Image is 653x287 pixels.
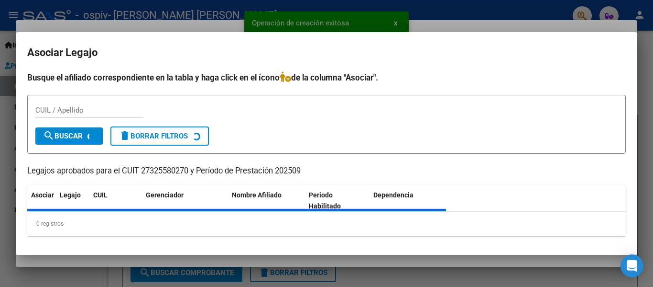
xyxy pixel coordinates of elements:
span: Legajo [60,191,81,199]
button: Buscar [35,127,103,145]
span: Asociar [31,191,54,199]
span: Periodo Habilitado [309,191,341,210]
button: Borrar Filtros [110,126,209,146]
span: Nombre Afiliado [232,191,282,199]
datatable-header-cell: Nombre Afiliado [228,185,305,217]
datatable-header-cell: Periodo Habilitado [305,185,370,217]
span: Dependencia [373,191,414,199]
datatable-header-cell: Legajo [56,185,89,217]
span: Buscar [43,132,83,140]
datatable-header-cell: Asociar [27,185,56,217]
datatable-header-cell: CUIL [89,185,142,217]
div: 0 registros [27,212,626,236]
datatable-header-cell: Dependencia [370,185,446,217]
p: Legajos aprobados para el CUIT 27325580270 y Período de Prestación 202509 [27,165,626,177]
h2: Asociar Legajo [27,44,626,62]
datatable-header-cell: Gerenciador [142,185,228,217]
span: CUIL [93,191,108,199]
span: Borrar Filtros [119,132,188,140]
span: Gerenciador [146,191,184,199]
div: Open Intercom Messenger [620,254,643,277]
mat-icon: delete [119,130,131,141]
mat-icon: search [43,130,54,141]
h4: Busque el afiliado correspondiente en la tabla y haga click en el ícono de la columna "Asociar". [27,71,626,84]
